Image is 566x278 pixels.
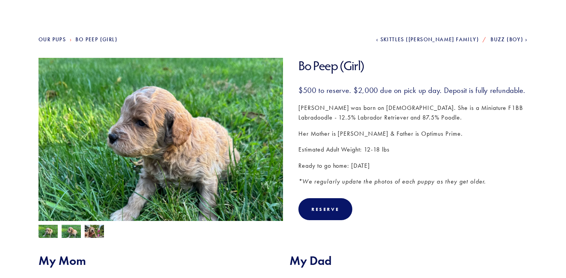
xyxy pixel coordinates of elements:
[298,198,352,220] div: Reserve
[380,36,479,43] span: Skittles ([PERSON_NAME] Family)
[298,129,527,139] p: Her Mother is [PERSON_NAME] & Father is Optimus Prime.
[39,36,66,43] a: Our Pups
[62,225,81,239] img: Bo Peep 3.jpg
[491,36,527,43] a: Buzz (Boy)
[298,58,527,74] h1: Bo Peep (Girl)
[75,36,117,43] a: Bo Peep (Girl)
[376,36,479,43] a: Skittles ([PERSON_NAME] Family)
[39,58,283,241] img: Bo Peep 3.jpg
[39,225,58,239] img: Bo Peep 2.jpg
[39,253,276,268] h2: My Mom
[311,206,339,212] div: Reserve
[298,103,527,123] p: [PERSON_NAME] was born on [DEMOGRAPHIC_DATA]. She is a Miniature F1BB Labradoodle - 12.5% Labrado...
[298,161,527,171] p: Ready to go home: [DATE]
[491,36,523,43] span: Buzz (Boy)
[298,178,486,185] em: *We regularly update the photos of each puppy as they get older.
[298,145,527,155] p: Estimated Adult Weight: 12-18 lbs
[85,225,104,239] img: Bo Peep 1.jpg
[298,85,527,95] h3: $500 to reserve. $2,000 due on pick up day. Deposit is fully refundable.
[290,253,527,268] h2: My Dad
